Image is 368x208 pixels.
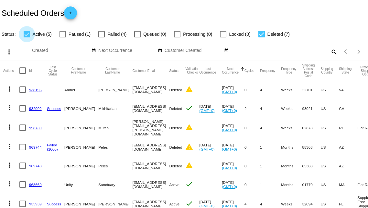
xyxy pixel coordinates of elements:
[47,143,57,147] a: Failed
[260,156,281,175] mat-cell: 1
[64,80,98,99] mat-cell: Amber
[183,30,212,38] span: Processing (0)
[185,143,193,151] mat-icon: warning
[222,118,244,138] mat-cell: [DATE]
[222,204,237,208] a: (GMT+0)
[64,118,98,138] mat-cell: [PERSON_NAME]
[222,175,244,194] mat-cell: [DATE]
[29,69,32,73] button: Change sorting for Id
[98,138,132,156] mat-cell: Peles
[69,30,91,38] span: Paused (1)
[222,99,244,118] mat-cell: [DATE]
[339,138,357,156] mat-cell: AZ
[222,166,237,170] a: (GMT+0)
[47,202,61,206] a: Success
[169,126,182,130] span: Deleted
[185,104,193,112] mat-icon: check
[320,67,333,74] button: Change sorting for ShippingCountry
[169,145,182,149] span: Deleted
[260,118,281,138] mat-cell: 4
[169,183,179,187] span: Active
[222,184,237,189] a: (GMT+0)
[169,69,178,73] button: Change sorting for Status
[98,156,132,175] mat-cell: Peles
[185,200,193,207] mat-icon: check
[200,147,215,151] a: (GMT+0)
[133,156,169,175] mat-cell: [EMAIL_ADDRESS][DOMAIN_NAME]
[133,69,156,73] button: Change sorting for CustomerEmail
[244,175,260,194] mat-cell: 0
[260,99,281,118] mat-cell: 4
[185,61,199,80] mat-header-cell: Validation Checks
[6,143,14,150] mat-icon: more_vert
[6,180,14,188] mat-icon: more_vert
[6,161,14,169] mat-icon: more_vert
[281,175,302,194] mat-cell: Months
[200,99,222,118] mat-cell: [DATE]
[200,138,222,156] mat-cell: [DATE]
[339,156,357,175] mat-cell: AZ
[92,48,96,53] mat-icon: date_range
[64,175,98,194] mat-cell: Unity
[64,138,98,156] mat-cell: [PERSON_NAME]
[339,118,357,138] mat-cell: RI
[352,45,365,58] button: Next page
[169,164,182,168] span: Deleted
[339,99,357,118] mat-cell: CA
[320,175,339,194] mat-cell: US
[320,156,339,175] mat-cell: US
[244,156,260,175] mat-cell: 0
[339,175,357,194] mat-cell: MA
[64,67,92,74] button: Change sorting for CustomerFirstName
[260,69,275,73] button: Change sorting for Frequency
[2,32,16,37] span: Status:
[200,108,215,113] a: (GMT+0)
[32,48,90,53] input: Created
[260,175,281,194] mat-cell: 1
[222,80,244,99] mat-cell: [DATE]
[267,30,290,38] span: Deleted (7)
[98,99,132,118] mat-cell: Mikhitarian
[260,138,281,156] mat-cell: 1
[229,30,250,38] span: Locked (0)
[67,11,74,18] mat-icon: add
[302,118,320,138] mat-cell: 02878
[143,30,166,38] span: Queued (0)
[133,175,169,194] mat-cell: [EMAIL_ADDRESS][DOMAIN_NAME]
[222,156,244,175] mat-cell: [DATE]
[281,138,302,156] mat-cell: Months
[133,99,169,118] mat-cell: [EMAIL_ADDRESS][DOMAIN_NAME]
[6,85,14,93] mat-icon: more_vert
[3,61,19,80] mat-header-cell: Actions
[320,80,339,99] mat-cell: US
[64,99,98,118] mat-cell: [PERSON_NAME]
[302,156,320,175] mat-cell: 85308
[185,85,193,93] mat-icon: warning
[200,204,215,208] a: (GMT+0)
[29,145,42,149] a: 969744
[64,156,98,175] mat-cell: [PERSON_NAME]
[2,6,77,19] h2: Scheduled Orders
[244,80,260,99] mat-cell: 0
[169,106,182,111] span: Deleted
[29,164,42,168] a: 969743
[47,147,58,151] a: (1000)
[260,80,281,99] mat-cell: 4
[47,65,59,76] button: Change sorting for LastProcessingCycleId
[33,30,52,38] span: Active (5)
[281,80,302,99] mat-cell: Weeks
[330,47,338,57] mat-icon: search
[29,126,42,130] a: 958739
[29,202,42,206] a: 935939
[281,156,302,175] mat-cell: Months
[224,48,229,53] mat-icon: date_range
[281,99,302,118] mat-cell: Weeks
[302,175,320,194] mat-cell: 01770
[200,67,216,74] button: Change sorting for LastOccurrenceUtc
[6,199,14,207] mat-icon: more_vert
[169,202,179,206] span: Active
[340,45,352,58] button: Previous page
[98,67,126,74] button: Change sorting for CustomerLastName
[302,64,315,78] button: Change sorting for ShippingPostcode
[158,48,162,53] mat-icon: date_range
